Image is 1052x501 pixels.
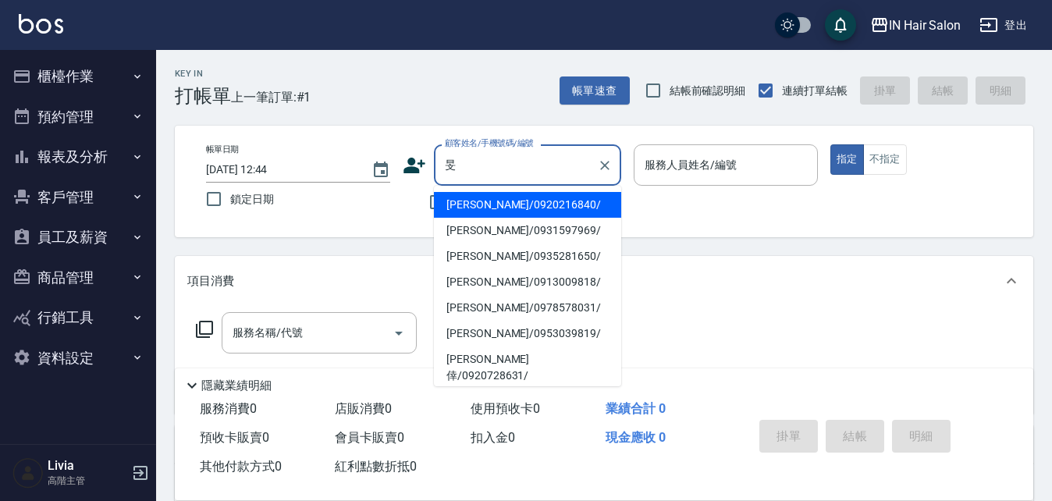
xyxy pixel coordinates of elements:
div: IN Hair Salon [889,16,961,35]
label: 帳單日期 [206,144,239,155]
button: Clear [594,155,616,176]
li: [PERSON_NAME]/0920216840/ [434,192,621,218]
h5: Livia [48,458,127,474]
button: 不指定 [863,144,907,175]
li: [PERSON_NAME]/0935281650/ [434,243,621,269]
button: IN Hair Salon [864,9,967,41]
button: Open [386,321,411,346]
span: 紅利點數折抵 0 [335,459,417,474]
p: 高階主管 [48,474,127,488]
p: 項目消費 [187,273,234,290]
p: 隱藏業績明細 [201,378,272,394]
li: [PERSON_NAME]/0913009818/ [434,269,621,295]
img: Logo [19,14,63,34]
button: save [825,9,856,41]
button: 行銷工具 [6,297,150,338]
li: [PERSON_NAME]倖/0920728631/ [434,346,621,389]
li: [PERSON_NAME]/0978578031/ [434,295,621,321]
button: 指定 [830,144,864,175]
span: 業績合計 0 [606,401,666,416]
button: 預約管理 [6,97,150,137]
span: 結帳前確認明細 [670,83,746,99]
span: 現金應收 0 [606,430,666,445]
label: 顧客姓名/手機號碼/編號 [445,137,534,149]
span: 店販消費 0 [335,401,392,416]
span: 連續打單結帳 [782,83,848,99]
button: 帳單速查 [560,76,630,105]
button: 報表及分析 [6,137,150,177]
span: 服務消費 0 [200,401,257,416]
button: 櫃檯作業 [6,56,150,97]
h3: 打帳單 [175,85,231,107]
span: 其他付款方式 0 [200,459,282,474]
button: 資料設定 [6,338,150,378]
li: [PERSON_NAME]/0953039819/ [434,321,621,346]
button: Choose date, selected date is 2025-08-22 [362,151,400,189]
span: 上一筆訂單:#1 [231,87,311,107]
span: 使用預收卡 0 [471,401,540,416]
button: 登出 [973,11,1033,40]
img: Person [12,457,44,489]
button: 員工及薪資 [6,217,150,258]
li: [PERSON_NAME]/0931597969/ [434,218,621,243]
span: 預收卡販賣 0 [200,430,269,445]
span: 會員卡販賣 0 [335,430,404,445]
h2: Key In [175,69,231,79]
span: 扣入金 0 [471,430,515,445]
input: YYYY/MM/DD hh:mm [206,157,356,183]
span: 鎖定日期 [230,191,274,208]
button: 客戶管理 [6,177,150,218]
button: 商品管理 [6,258,150,298]
div: 項目消費 [175,256,1033,306]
